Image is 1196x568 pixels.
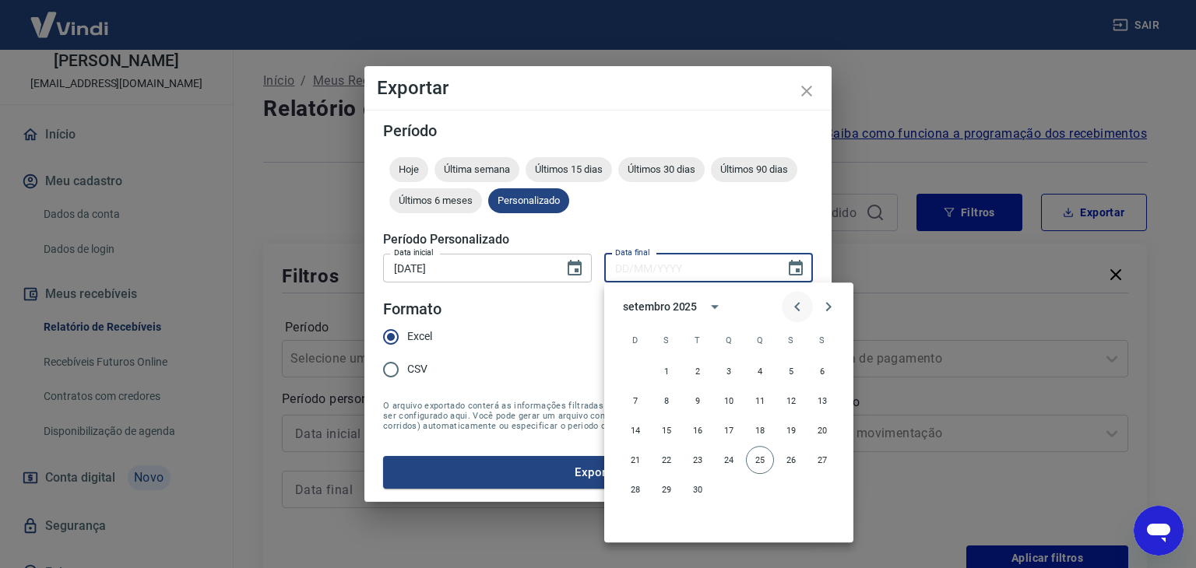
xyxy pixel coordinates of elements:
[808,324,836,356] span: sábado
[618,163,705,175] span: Últimos 30 dias
[813,291,844,322] button: Next month
[559,253,590,284] button: Choose date, selected date is 1 de ago de 2025
[684,475,712,503] button: 30
[653,475,681,503] button: 29
[653,416,681,444] button: 15
[1134,506,1184,556] iframe: Botão para abrir a janela de mensagens
[389,163,428,175] span: Hoje
[621,387,649,415] button: 7
[782,291,813,322] button: Previous month
[615,247,650,258] label: Data final
[777,416,805,444] button: 19
[684,357,712,385] button: 2
[407,328,432,345] span: Excel
[808,416,836,444] button: 20
[488,188,569,213] div: Personalizado
[604,254,774,282] input: DD/MM/YYYY
[746,387,774,415] button: 11
[526,163,612,175] span: Últimos 15 dias
[777,446,805,474] button: 26
[715,357,743,385] button: 3
[383,298,441,321] legend: Formato
[621,475,649,503] button: 28
[746,357,774,385] button: 4
[389,157,428,182] div: Hoje
[653,387,681,415] button: 8
[434,163,519,175] span: Última semana
[653,324,681,356] span: segunda-feira
[394,247,434,258] label: Data inicial
[711,157,797,182] div: Últimos 90 dias
[715,387,743,415] button: 10
[653,446,681,474] button: 22
[621,416,649,444] button: 14
[808,357,836,385] button: 6
[684,416,712,444] button: 16
[808,446,836,474] button: 27
[715,416,743,444] button: 17
[377,79,819,97] h4: Exportar
[788,72,825,110] button: close
[746,416,774,444] button: 18
[389,195,482,206] span: Últimos 6 meses
[383,254,553,282] input: DD/MM/YYYY
[780,253,811,284] button: Choose date
[777,357,805,385] button: 5
[711,163,797,175] span: Últimos 90 dias
[808,387,836,415] button: 13
[684,387,712,415] button: 9
[383,401,813,431] span: O arquivo exportado conterá as informações filtradas na tela anterior com exceção do período que ...
[526,157,612,182] div: Últimos 15 dias
[621,324,649,356] span: domingo
[623,299,697,315] div: setembro 2025
[621,446,649,474] button: 21
[684,446,712,474] button: 23
[618,157,705,182] div: Últimos 30 dias
[746,324,774,356] span: quinta-feira
[702,293,728,320] button: calendar view is open, switch to year view
[383,456,813,489] button: Exportar
[389,188,482,213] div: Últimos 6 meses
[407,361,427,377] span: CSV
[777,387,805,415] button: 12
[488,195,569,206] span: Personalizado
[434,157,519,182] div: Última semana
[715,324,743,356] span: quarta-feira
[746,446,774,474] button: 25
[653,357,681,385] button: 1
[777,324,805,356] span: sexta-feira
[383,123,813,138] h5: Período
[715,446,743,474] button: 24
[383,232,813,247] h5: Período Personalizado
[684,324,712,356] span: terça-feira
